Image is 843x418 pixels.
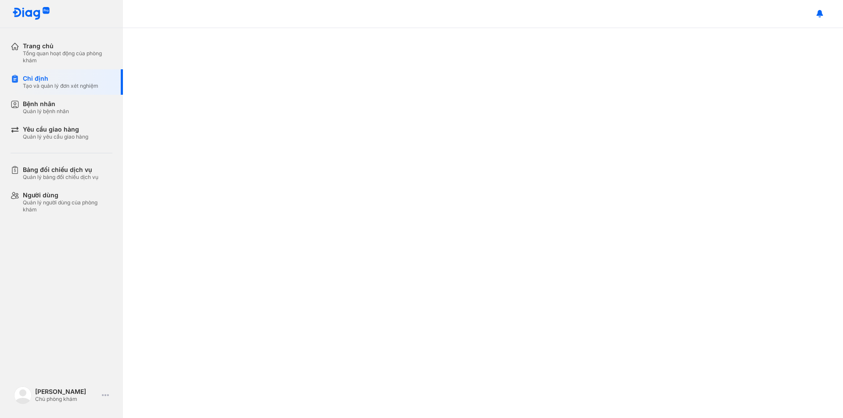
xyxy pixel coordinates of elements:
[23,42,112,50] div: Trang chủ
[23,174,98,181] div: Quản lý bảng đối chiếu dịch vụ
[23,100,69,108] div: Bệnh nhân
[23,82,98,89] div: Tạo và quản lý đơn xét nghiệm
[14,386,32,404] img: logo
[12,7,50,21] img: logo
[35,388,98,396] div: [PERSON_NAME]
[23,50,112,64] div: Tổng quan hoạt động của phòng khám
[23,191,112,199] div: Người dùng
[23,199,112,213] div: Quản lý người dùng của phòng khám
[23,133,88,140] div: Quản lý yêu cầu giao hàng
[23,108,69,115] div: Quản lý bệnh nhân
[23,75,98,82] div: Chỉ định
[23,125,88,133] div: Yêu cầu giao hàng
[35,396,98,403] div: Chủ phòng khám
[23,166,98,174] div: Bảng đối chiếu dịch vụ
